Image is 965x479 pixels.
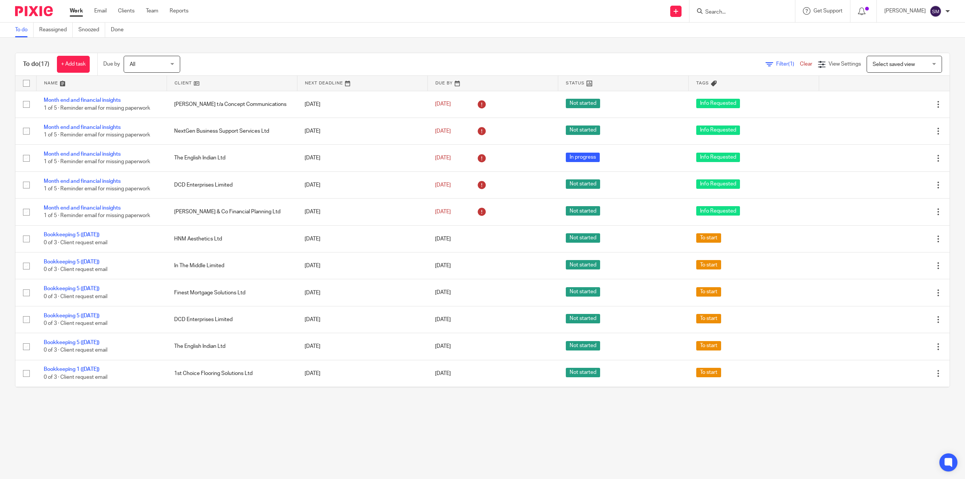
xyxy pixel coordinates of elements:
span: Not started [566,368,600,377]
td: NextGen Business Support Services Ltd [167,118,297,144]
span: Not started [566,287,600,297]
span: [DATE] [435,182,451,188]
span: Not started [566,206,600,216]
span: (17) [39,61,49,67]
a: Month end and financial insights [44,205,121,211]
span: [DATE] [435,371,451,376]
span: 0 of 3 · Client request email [44,267,107,272]
td: [DATE] [297,333,427,360]
a: Done [111,23,129,37]
span: All [130,62,135,67]
td: [DATE] [297,306,427,333]
td: [DATE] [297,145,427,171]
td: [DATE] [297,279,427,306]
span: To start [696,287,721,297]
span: To start [696,233,721,243]
span: 1 of 5 · Reminder email for missing paperwork [44,106,150,111]
span: 1 of 5 · Reminder email for missing paperwork [44,159,150,165]
span: Info Requested [696,206,740,216]
td: DCD Enterprises Limited [167,306,297,333]
h1: To do [23,60,49,68]
span: Filter [776,61,800,67]
span: Info Requested [696,179,740,189]
p: Due by [103,60,120,68]
a: Bookkeeping 5 ([DATE]) [44,313,100,318]
span: [DATE] [435,317,451,322]
span: 0 of 3 · Client request email [44,240,107,245]
td: [DATE] [297,91,427,118]
span: 0 of 3 · Client request email [44,375,107,380]
a: Month end and financial insights [44,98,121,103]
span: 1 of 5 · Reminder email for missing paperwork [44,213,150,219]
span: (1) [788,61,794,67]
a: Reassigned [39,23,73,37]
td: [DATE] [297,225,427,252]
span: Select saved view [873,62,915,67]
td: HNM Aesthetics Ltd [167,225,297,252]
span: Not started [566,99,600,108]
span: In progress [566,153,600,162]
a: To do [15,23,34,37]
td: [PERSON_NAME] t/a Concept Communications [167,91,297,118]
span: Get Support [813,8,842,14]
p: [PERSON_NAME] [884,7,926,15]
span: To start [696,341,721,350]
a: Clear [800,61,812,67]
span: [DATE] [435,102,451,107]
a: Bookkeeping 5 ([DATE]) [44,232,100,237]
td: [PERSON_NAME] & Co Financial Planning Ltd [167,199,297,225]
td: Finest Mortgage Solutions Ltd [167,279,297,306]
a: Reports [170,7,188,15]
a: Bookkeeping 5 ([DATE]) [44,286,100,291]
input: Search [705,9,772,16]
span: Not started [566,341,600,350]
span: Not started [566,260,600,269]
a: Snoozed [78,23,105,37]
span: 0 of 3 · Client request email [44,294,107,299]
span: To start [696,368,721,377]
span: Not started [566,179,600,189]
td: [DATE] [297,199,427,225]
td: [DATE] [297,171,427,198]
span: Info Requested [696,99,740,108]
span: 0 of 3 · Client request email [44,348,107,353]
td: [DATE] [297,118,427,144]
span: [DATE] [435,236,451,242]
span: Not started [566,314,600,323]
span: [DATE] [435,209,451,214]
span: [DATE] [435,155,451,161]
span: 1 of 5 · Reminder email for missing paperwork [44,132,150,138]
a: Bookkeeping 5 ([DATE]) [44,340,100,345]
td: DCD Enterprises Limited [167,171,297,198]
span: [DATE] [435,129,451,134]
a: Month end and financial insights [44,179,121,184]
td: [DATE] [297,387,427,414]
span: Not started [566,125,600,135]
span: Info Requested [696,125,740,135]
span: Tags [696,81,709,85]
td: The English Indian Ltd [167,333,297,360]
a: Email [94,7,107,15]
span: Not started [566,233,600,243]
td: [DATE] [297,360,427,387]
a: Bookkeeping 1 ([DATE]) [44,367,100,372]
img: svg%3E [930,5,942,17]
a: Work [70,7,83,15]
a: Month end and financial insights [44,125,121,130]
a: Team [146,7,158,15]
td: NextGen Business Support Services Ltd [167,387,297,414]
span: View Settings [829,61,861,67]
a: Month end and financial insights [44,152,121,157]
td: 1st Choice Flooring Solutions Ltd [167,360,297,387]
td: The English Indian Ltd [167,145,297,171]
span: 1 of 5 · Reminder email for missing paperwork [44,186,150,191]
span: To start [696,314,721,323]
span: To start [696,260,721,269]
a: + Add task [57,56,90,73]
a: Clients [118,7,135,15]
span: [DATE] [435,263,451,268]
span: 0 of 3 · Client request email [44,321,107,326]
span: Info Requested [696,153,740,162]
span: [DATE] [435,290,451,295]
td: [DATE] [297,253,427,279]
